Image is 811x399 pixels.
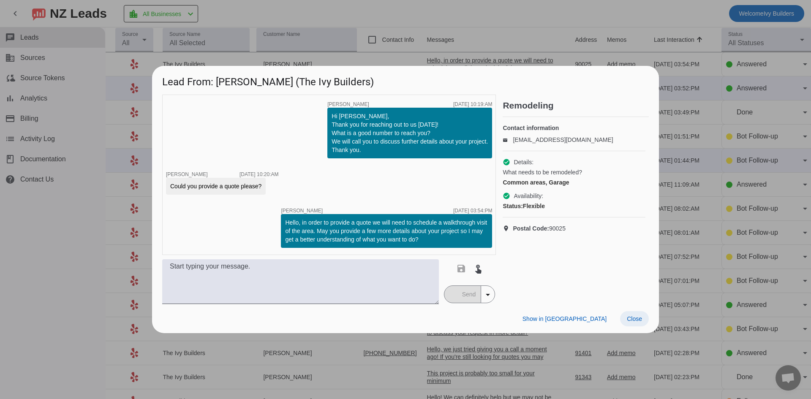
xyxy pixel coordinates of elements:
a: [EMAIL_ADDRESS][DOMAIN_NAME] [513,136,613,143]
mat-icon: touch_app [473,263,483,274]
div: [DATE] 10:19:AM [453,102,492,107]
div: Common areas, Garage [503,178,645,187]
button: Close [620,311,649,326]
span: 90025 [513,224,566,233]
h1: Lead From: [PERSON_NAME] (The Ivy Builders) [152,66,659,94]
h2: Remodeling [503,101,649,110]
div: Flexible [503,202,645,210]
div: Could you provide a quote please? [170,182,261,190]
span: Close [627,315,642,322]
div: Hi [PERSON_NAME], Thank you for reaching out to us [DATE]! What is a good number to reach you? We... [332,112,488,154]
strong: Status: [503,203,523,209]
span: What needs to be remodeled? [503,168,582,176]
mat-icon: location_on [503,225,513,232]
span: Details: [514,158,533,166]
span: Show in [GEOGRAPHIC_DATA] [523,315,607,322]
strong: Postal Code: [513,225,549,232]
button: Show in [GEOGRAPHIC_DATA] [516,311,613,326]
div: Hello, in order to provide a quote we will need to schedule a walkthrough visit of the area. May ... [285,218,488,244]
span: [PERSON_NAME] [327,102,369,107]
span: Availability: [514,192,543,200]
span: [PERSON_NAME] [281,208,323,213]
mat-icon: check_circle [503,158,510,166]
h4: Contact information [503,124,645,132]
span: [PERSON_NAME] [166,171,208,177]
mat-icon: check_circle [503,192,510,200]
div: [DATE] 03:54:PM [453,208,492,213]
mat-icon: arrow_drop_down [483,290,493,300]
mat-icon: email [503,138,513,142]
div: [DATE] 10:20:AM [239,172,278,177]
